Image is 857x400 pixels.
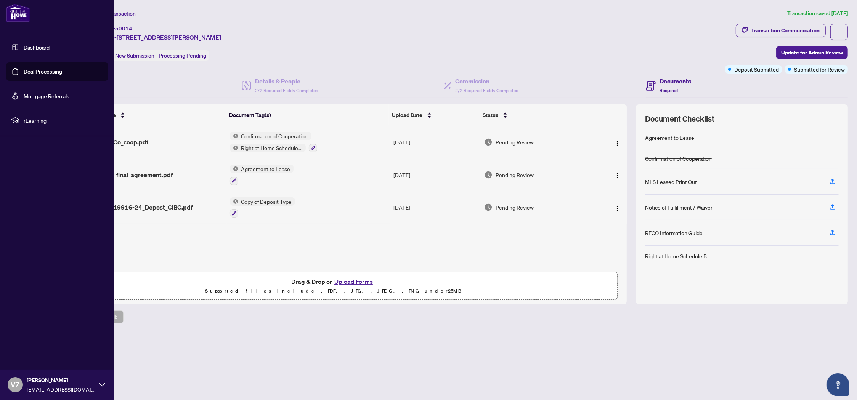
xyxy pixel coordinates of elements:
[24,93,69,99] a: Mortgage Referrals
[83,138,148,147] span: 24_ Sch B_ Co_coop.pdf
[83,203,193,212] span: 1756074919916-24_Depost_CIBC.pdf
[496,171,534,179] span: Pending Review
[390,126,481,158] td: [DATE]
[230,144,238,152] img: Status Icon
[734,65,779,74] span: Deposit Submitted
[238,197,295,206] span: Copy of Deposit Type
[332,277,375,286] button: Upload Forms
[238,165,294,173] span: Agreement to Lease
[238,144,306,152] span: Right at Home Schedule B
[484,171,493,179] img: Document Status
[27,376,95,384] span: [PERSON_NAME]
[230,197,238,206] img: Status Icon
[455,88,518,93] span: 2/2 Required Fields Completed
[645,252,707,260] div: Right at Home Schedule B
[230,165,294,185] button: Status IconAgreement to Lease
[827,373,849,396] button: Open asap
[645,178,697,186] div: MLS Leased Print Out
[483,111,498,119] span: Status
[776,46,848,59] button: Update for Admin Review
[238,132,311,140] span: Confirmation of Cooperation
[255,88,318,93] span: 2/2 Required Fields Completed
[24,44,50,51] a: Dashboard
[115,25,132,32] span: 50014
[95,50,209,61] div: Status:
[496,138,534,146] span: Pending Review
[80,104,226,126] th: (3) File Name
[226,104,389,126] th: Document Tag(s)
[645,229,703,237] div: RECO Information Guide
[455,77,518,86] h4: Commission
[95,33,221,42] span: Main Fl-[STREET_ADDRESS][PERSON_NAME]
[24,116,103,125] span: rLearning
[611,169,624,181] button: Logo
[787,9,848,18] article: Transaction saved [DATE]
[480,104,592,126] th: Status
[645,133,694,142] div: Agreement to Lease
[645,203,713,211] div: Notice of Fulfillment / Waiver
[11,379,20,390] span: VZ
[660,77,691,86] h4: Documents
[24,68,62,75] a: Deal Processing
[484,138,493,146] img: Document Status
[49,272,617,300] span: Drag & Drop orUpload FormsSupported files include .PDF, .JPG, .JPEG, .PNG under25MB
[611,201,624,213] button: Logo
[291,277,375,286] span: Drag & Drop or
[484,203,493,211] img: Document Status
[27,385,95,394] span: [EMAIL_ADDRESS][DOMAIN_NAME]
[611,136,624,148] button: Logo
[736,24,826,37] button: Transaction Communication
[781,46,843,59] span: Update for Admin Review
[496,203,534,211] span: Pending Review
[390,158,481,191] td: [DATE]
[255,77,318,86] h4: Details & People
[230,197,295,218] button: Status IconCopy of Deposit Type
[392,111,422,119] span: Upload Date
[115,52,206,59] span: New Submission - Processing Pending
[645,154,712,163] div: Confirmation of Cooperation
[230,132,317,152] button: Status IconConfirmation of CooperationStatus IconRight at Home Schedule B
[660,88,678,93] span: Required
[615,205,621,211] img: Logo
[836,29,842,35] span: ellipsis
[230,132,238,140] img: Status Icon
[389,104,480,126] th: Upload Date
[751,24,820,37] div: Transaction Communication
[95,10,136,17] span: View Transaction
[390,191,481,224] td: [DATE]
[615,140,621,146] img: Logo
[794,65,845,74] span: Submitted for Review
[230,165,238,173] img: Status Icon
[645,114,714,124] span: Document Checklist
[83,170,173,179] span: 24_ Main fl_ final_agreement.pdf
[615,173,621,179] img: Logo
[6,4,30,22] img: logo
[54,286,613,296] p: Supported files include .PDF, .JPG, .JPEG, .PNG under 25 MB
